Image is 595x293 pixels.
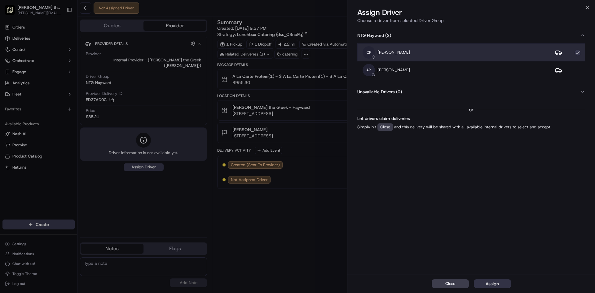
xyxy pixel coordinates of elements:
input: Got a question? Start typing here... [16,40,112,47]
span: CP [363,46,375,59]
span: NTG Hayward [357,32,384,38]
span: Knowledge Base [12,90,47,96]
p: [PERSON_NAME] [377,67,410,73]
div: We're available if you need us! [21,65,78,70]
div: NTG Hayward(2) [357,43,585,84]
button: Close [432,279,469,288]
button: Assign [474,279,511,288]
span: Pylon [62,105,75,110]
div: Start new chat [21,59,102,65]
a: 📗Knowledge Base [4,87,50,99]
p: [PERSON_NAME] [377,50,410,55]
div: 💻 [52,91,57,95]
img: 1736555255976-a54dd68f-1ca7-489b-9aae-adbdc363a1c4 [6,59,17,70]
span: ( 2 ) [385,32,391,38]
a: Powered byPylon [44,105,75,110]
span: Close [445,281,455,286]
span: Unavailable Drivers [357,89,395,95]
h2: Let drivers claim deliveries [357,115,585,122]
button: Start new chat [105,61,113,69]
div: Assign [486,281,499,287]
div: Close [377,123,393,131]
button: NTG Hayward(2) [357,27,585,43]
p: Simply hit and this delivery will be shared with all available internal drivers to select and acc... [357,123,585,131]
span: or [469,106,474,113]
button: Unavailable Drivers(0) [357,84,585,100]
span: AP [363,64,375,76]
p: Choose a driver from selected Driver Group [357,17,585,24]
p: Welcome 👋 [6,25,113,35]
div: 📗 [6,91,11,95]
span: ( 0 ) [396,89,402,95]
h2: Assign Driver [357,7,585,17]
span: API Documentation [59,90,99,96]
img: Nash [6,6,19,19]
a: 💻API Documentation [50,87,102,99]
